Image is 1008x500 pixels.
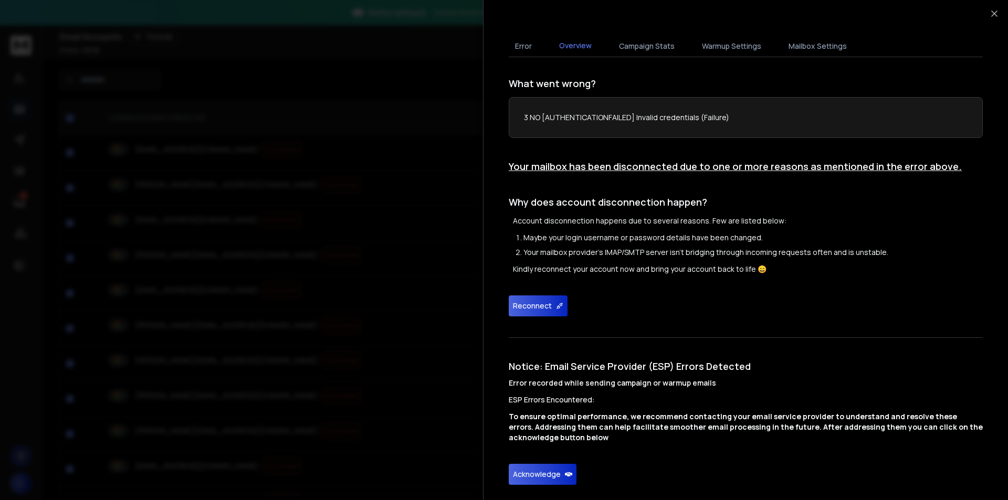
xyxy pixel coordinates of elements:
[509,35,538,58] button: Error
[509,195,983,209] h1: Why does account disconnection happen?
[782,35,853,58] button: Mailbox Settings
[513,264,983,274] p: Kindly reconnect your account now and bring your account back to life 😄
[509,378,983,388] h4: Error recorded while sending campaign or warmup emails
[509,295,568,316] button: Reconnect
[523,247,983,258] li: Your mailbox provider's IMAP/SMTP server isn't bridging through incoming requests often and is un...
[613,35,681,58] button: Campaign Stats
[509,359,983,388] h1: Notice: Email Service Provider (ESP) Errors Detected
[553,34,598,58] button: Overview
[509,464,576,485] button: Acknowledge
[509,76,983,91] h1: What went wrong?
[509,395,983,405] h3: ESP Errors Encountered:
[509,159,983,174] h1: Your mailbox has been disconnected due to one or more reasons as mentioned in the error above.
[509,411,983,443] p: To ensure optimal performance, we recommend contacting your email service provider to understand ...
[696,35,768,58] button: Warmup Settings
[523,232,983,243] li: Maybe your login username or password details have been changed.
[513,216,983,226] p: Account disconnection happens due to several reasons. Few are listed below:
[524,112,968,123] p: 3 NO [AUTHENTICATIONFAILED] Invalid credentials (Failure)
